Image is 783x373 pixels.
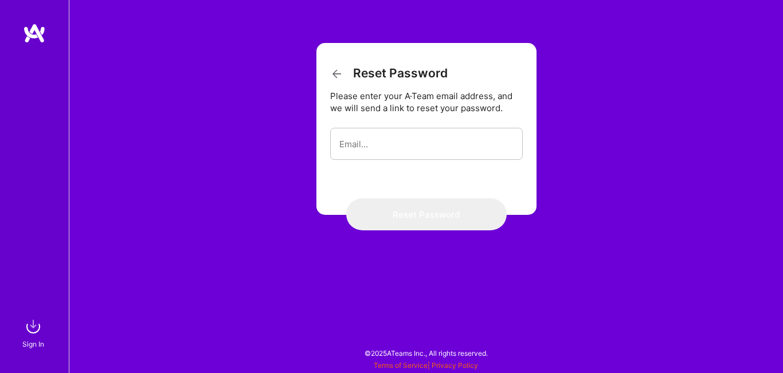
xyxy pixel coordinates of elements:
img: logo [23,23,46,44]
h3: Reset Password [330,66,448,81]
input: Email... [339,129,514,159]
img: sign in [22,315,45,338]
a: Privacy Policy [432,361,478,370]
button: Reset Password [346,198,507,230]
div: © 2025 ATeams Inc., All rights reserved. [69,339,783,367]
div: Please enter your A·Team email address, and we will send a link to reset your password. [330,90,523,114]
a: Terms of Service [374,361,428,370]
a: sign inSign In [24,315,45,350]
span: | [374,361,478,370]
i: icon ArrowBack [330,67,344,81]
div: Sign In [22,338,44,350]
